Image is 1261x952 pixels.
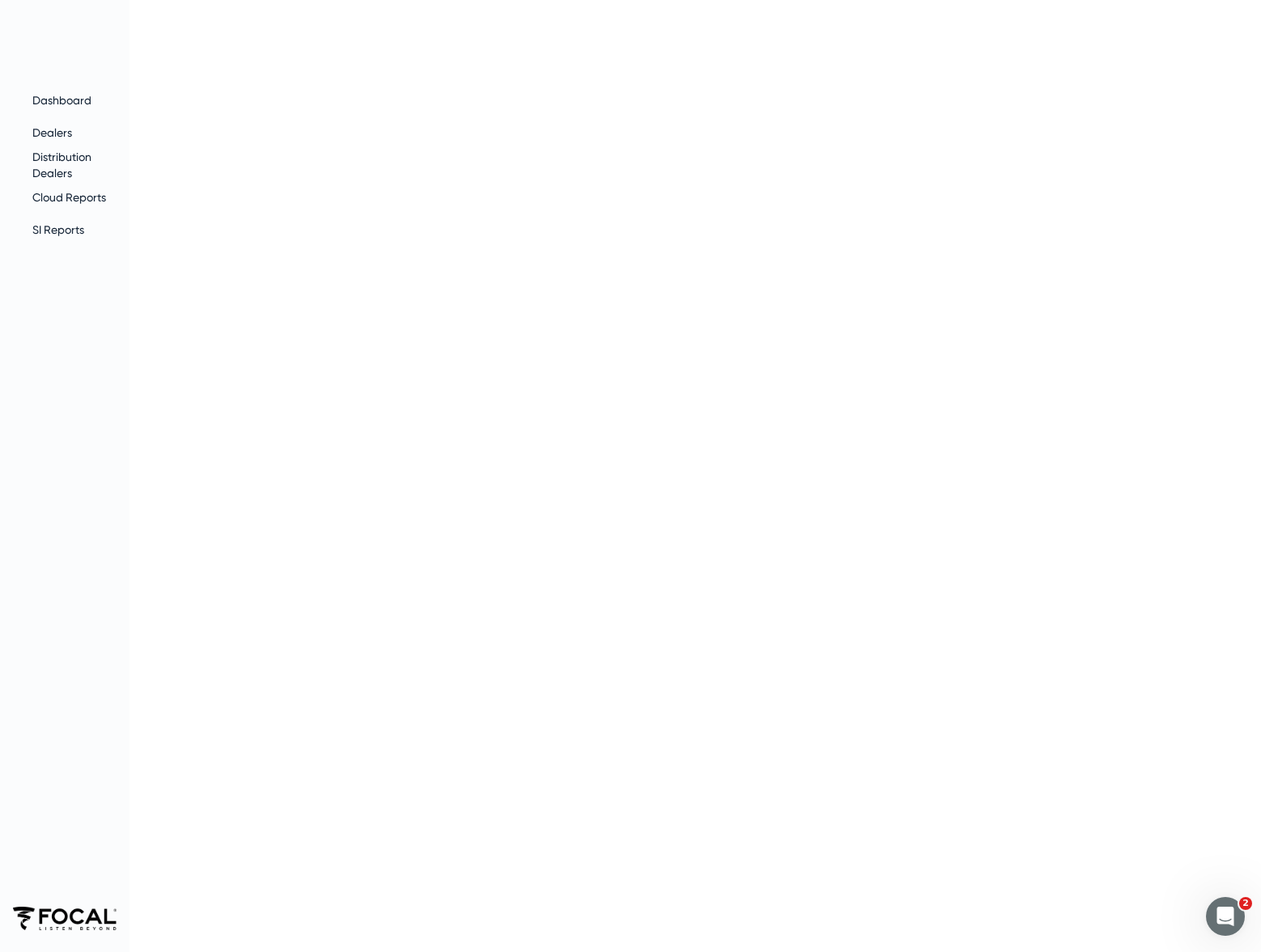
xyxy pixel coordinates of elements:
span: Cloud Reports [32,191,106,204]
img: FocalNaim_638378921479400931.png [13,907,117,930]
span: SI Reports [32,223,84,236]
span: Distribution Dealers [32,150,91,180]
span: Dealers [32,126,72,139]
span: 2 [1239,897,1252,910]
iframe: Intercom live chat [1206,897,1245,936]
span: Dashboard [32,94,91,107]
